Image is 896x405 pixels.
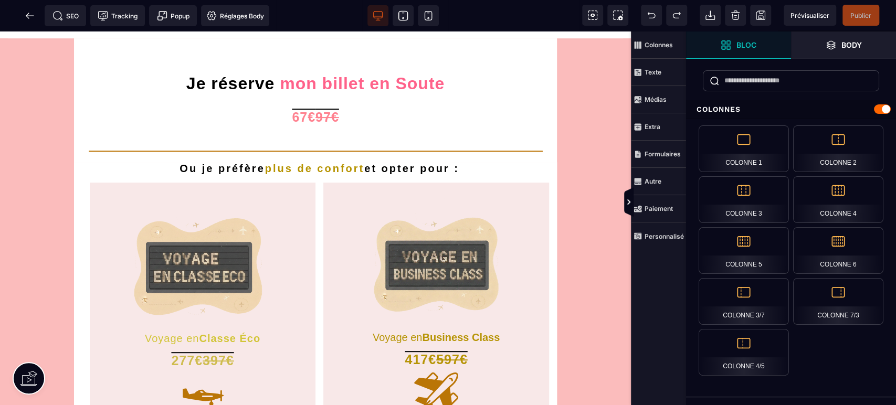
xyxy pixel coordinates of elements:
[149,5,197,26] span: Créer une alerte modale
[645,177,661,185] strong: Autre
[45,5,86,26] span: Métadata SEO
[645,68,661,76] strong: Texte
[793,227,883,274] div: Colonne 6
[645,95,667,103] strong: Médias
[686,187,697,218] span: Afficher les vues
[393,5,414,26] span: Voir tablette
[367,5,388,26] span: Voir bureau
[157,10,189,21] span: Popup
[19,5,40,26] span: Retour
[177,338,228,390] img: cb7e6832efad3e898d433e88be7d3600_noun-small-plane-417645-BB7507.svg
[607,5,628,26] span: Capture d'écran
[134,167,271,299] img: fcc22ad0c2c2f44d46afdc2a82091edb_Generated_Image_kfu1hhkfu1hhkfu1.png
[362,167,511,298] img: e09dea70c197d2994a0891b670a6831b_Generated_Image_a4ix31a4ix31a4ix.png
[52,10,79,21] span: SEO
[645,41,673,49] strong: Colonnes
[686,31,791,59] span: Ouvrir les blocs
[645,123,660,131] strong: Extra
[750,5,771,26] span: Enregistrer
[793,278,883,325] div: Colonne 7/3
[631,113,686,141] span: Extra
[841,41,862,49] strong: Body
[201,5,269,26] span: Favicon
[699,125,789,172] div: Colonne 1
[98,10,138,21] span: Tracking
[736,41,756,49] strong: Bloc
[699,278,789,325] div: Colonne 3/7
[418,5,439,26] span: Voir mobile
[725,5,746,26] span: Nettoyage
[631,31,686,59] span: Colonnes
[793,176,883,223] div: Colonne 4
[82,131,557,143] h2: Ou je préfère et opter pour :
[631,141,686,168] span: Formulaires
[791,31,896,59] span: Ouvrir les calques
[641,5,662,26] span: Défaire
[90,5,145,26] span: Code de suivi
[842,5,879,26] span: Enregistrer le contenu
[699,227,789,274] div: Colonne 5
[411,337,461,388] img: 5a442d4a8f656bbae5fc9cfc9ed2183a_noun-plane-8032710-BB7507.svg
[631,86,686,113] span: Médias
[784,5,836,26] span: Aperçu
[793,125,883,172] div: Colonne 2
[850,12,871,19] span: Publier
[645,205,673,212] strong: Paiement
[631,168,686,195] span: Autre
[666,5,687,26] span: Rétablir
[206,10,264,21] span: Réglages Body
[700,5,721,26] span: Importer
[645,150,681,158] strong: Formulaires
[631,222,686,250] span: Personnalisé
[790,12,829,19] span: Prévisualiser
[699,329,789,376] div: Colonne 4/5
[631,59,686,86] span: Texte
[582,5,603,26] span: Voir les composants
[645,232,684,240] strong: Personnalisé
[631,195,686,222] span: Paiement
[699,176,789,223] div: Colonne 3
[686,100,896,119] div: Colonnes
